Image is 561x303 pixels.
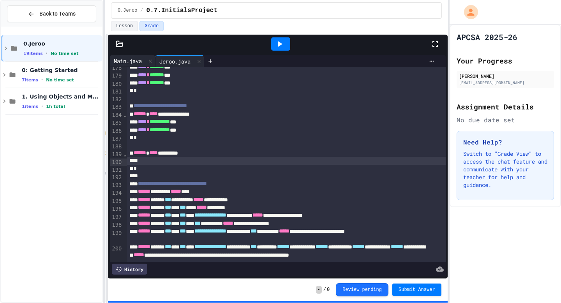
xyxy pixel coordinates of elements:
[110,80,123,88] div: 180
[457,32,517,42] h1: APCSA 2025-26
[123,112,127,118] span: Fold line
[46,104,65,109] span: 1h total
[327,287,330,293] span: 0
[110,151,123,159] div: 189
[110,189,123,197] div: 194
[323,287,326,293] span: /
[457,115,554,125] div: No due date set
[41,103,43,109] span: •
[110,57,146,65] div: Main.java
[110,96,123,104] div: 182
[110,245,123,269] div: 200
[7,5,96,22] button: Back to Teams
[23,51,43,56] span: 19 items
[463,150,547,189] p: Switch to "Grade View" to access the chat feature and communicate with your teacher for help and ...
[118,7,137,14] span: 0.Jeroo
[41,77,43,83] span: •
[46,78,74,83] span: No time set
[51,51,79,56] span: No time set
[110,111,123,119] div: 184
[22,78,38,83] span: 7 items
[155,57,194,65] div: Jeroo.java
[39,10,76,18] span: Back to Teams
[463,137,547,147] h3: Need Help?
[316,286,322,294] span: -
[459,80,552,86] div: [EMAIL_ADDRESS][DOMAIN_NAME]
[110,72,123,80] div: 179
[110,229,123,245] div: 199
[110,174,123,181] div: 192
[336,283,388,296] button: Review pending
[23,40,101,47] span: 0.Jeroo
[22,93,101,100] span: 1. Using Objects and Methods
[110,213,123,221] div: 197
[46,50,48,56] span: •
[22,104,38,109] span: 1 items
[123,151,127,157] span: Fold line
[110,64,123,72] div: 178
[457,55,554,66] h2: Your Progress
[459,72,552,79] div: [PERSON_NAME]
[456,3,480,21] div: My Account
[399,287,435,293] span: Submit Answer
[392,284,441,296] button: Submit Answer
[110,197,123,205] div: 195
[110,159,123,166] div: 190
[110,55,155,67] div: Main.java
[110,127,123,135] div: 186
[110,119,123,127] div: 185
[110,135,123,143] div: 187
[22,67,101,74] span: 0: Getting Started
[155,55,204,67] div: Jeroo.java
[110,143,123,151] div: 188
[146,6,217,15] span: 0.7.InitialsProject
[110,166,123,174] div: 191
[139,21,164,31] button: Grade
[112,264,147,275] div: History
[110,181,123,189] div: 193
[111,21,138,31] button: Lesson
[140,7,143,14] span: /
[110,221,123,229] div: 198
[110,205,123,213] div: 196
[110,103,123,111] div: 183
[110,88,123,96] div: 181
[457,101,554,112] h2: Assignment Details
